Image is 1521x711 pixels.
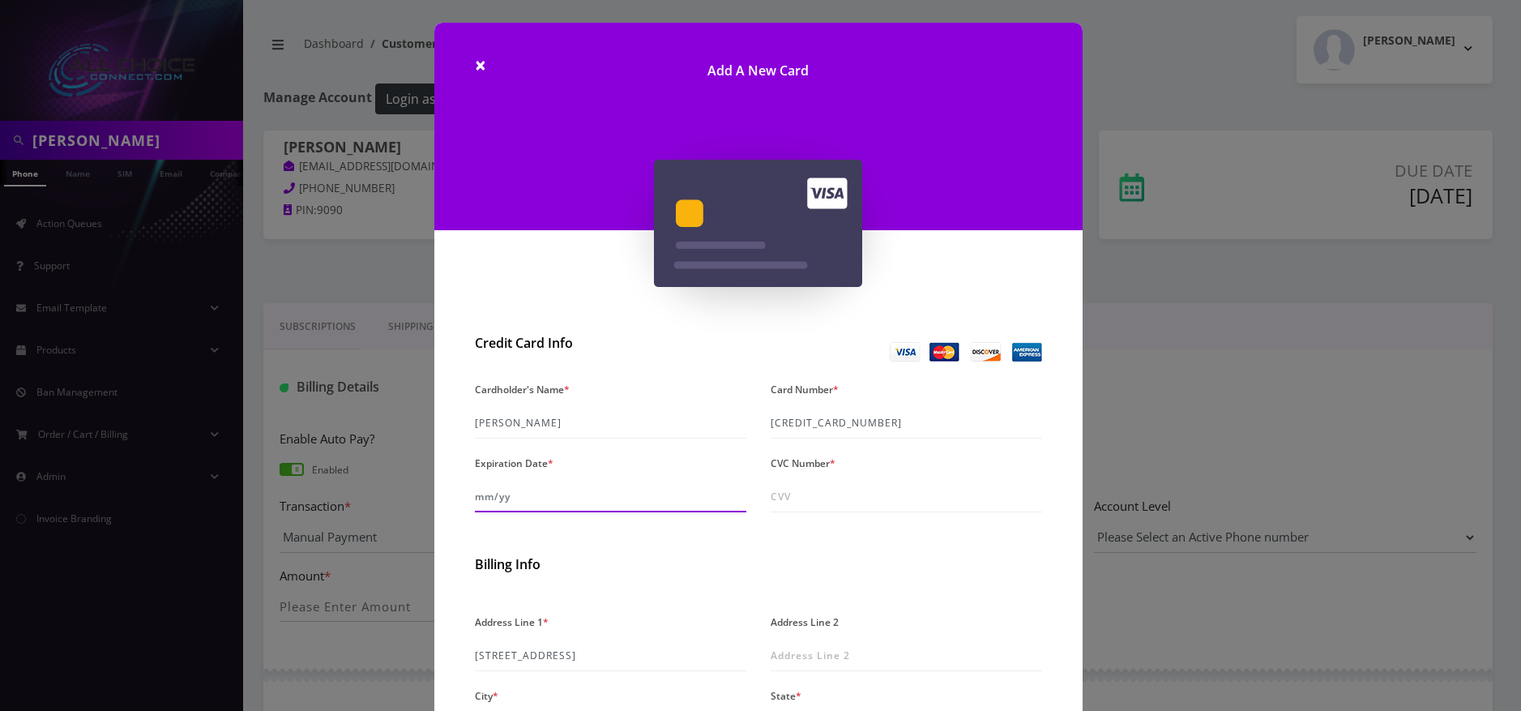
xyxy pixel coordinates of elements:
img: Add A New Card [654,160,862,287]
input: CVV [771,482,1042,512]
input: Please Enter Cardholder’s Name [475,408,746,439]
h1: Add A New Card [434,23,1083,103]
label: Address Line 1 [475,610,549,634]
label: Cardholder's Name [475,378,570,401]
label: Address Line 2 [771,610,839,634]
label: Card Number [771,378,839,401]
input: Address Line 2 [771,640,1042,671]
input: Address Line 1 [475,640,746,671]
label: CVC Number [771,452,835,475]
button: Close [475,55,486,75]
input: mm/yy [475,482,746,512]
label: City [475,684,498,708]
h2: Billing Info [475,557,1042,572]
span: × [475,51,486,78]
label: State [771,684,801,708]
label: Expiration Date [475,452,553,475]
h2: Credit Card Info [475,336,746,351]
img: Credit Card Info [890,342,1042,362]
input: Please Enter Card New Number [771,408,1042,439]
